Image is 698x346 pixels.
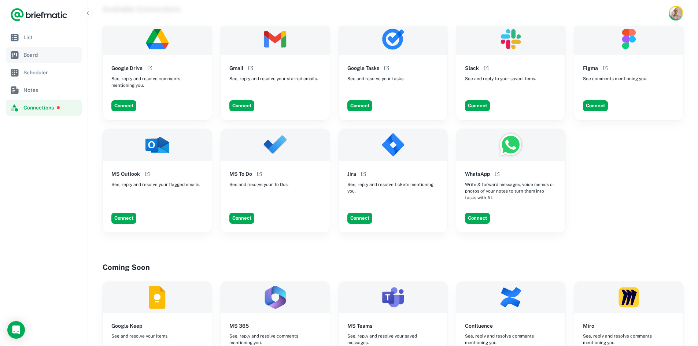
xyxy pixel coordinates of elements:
[23,104,77,112] span: Connections
[23,68,79,77] span: Scheduler
[23,86,79,94] span: Notes
[255,170,264,178] button: Open help documentation
[7,321,25,339] div: Open Intercom Messenger
[465,100,490,111] button: Connect
[583,100,608,111] button: Connect
[359,170,368,178] button: Open help documentation
[111,170,140,178] h6: MS Outlook
[465,333,557,346] span: See, reply and resolve comments mentioning you.
[6,29,82,45] a: List
[465,170,490,178] h6: WhatsApp
[347,213,372,224] button: Connect
[111,322,142,330] h6: Google Keep
[465,75,536,82] span: See and reply to your saved items.
[583,322,594,330] h6: Miro
[382,64,391,72] button: Open help documentation
[23,51,79,59] span: Board
[339,129,448,161] img: Jira
[339,23,448,55] img: Google Tasks
[601,64,610,72] button: Open help documentation
[221,282,330,313] img: MS 365
[347,100,372,111] button: Connect
[111,213,136,224] button: Connect
[6,82,82,98] a: Notes
[583,75,647,82] span: See comments mentioning you.
[229,64,243,72] h6: Gmail
[482,64,491,72] button: Open help documentation
[6,64,82,81] a: Scheduler
[669,6,683,21] button: Account button
[229,75,318,82] span: See, reply and resolve your starred emails.
[111,333,169,339] span: See and resolve your items.
[103,129,212,161] img: MS Outlook
[347,75,405,82] span: See and resolve your tasks.
[583,64,598,72] h6: Figma
[111,181,200,188] span: See, reply and resolve your flagged emails.
[465,64,479,72] h6: Slack
[6,100,82,116] a: Connections
[111,75,203,89] span: See, reply and resolve comments mentioning you.
[103,282,212,313] img: Google Keep
[143,170,152,178] button: Open help documentation
[145,64,154,72] button: Open help documentation
[456,282,565,313] img: Confluence
[347,181,439,194] span: See, reply and resolve tickets mentioning you.
[493,170,502,178] button: Open help documentation
[221,23,330,55] img: Gmail
[111,100,136,111] button: Connect
[229,170,252,178] h6: MS To Do
[347,333,439,346] span: See, reply and resolve your saved messages.
[229,333,321,346] span: See, reply and resolve comments mentioning you.
[574,282,683,313] img: Miro
[465,322,493,330] h6: Confluence
[103,262,683,273] h4: Coming Soon
[670,7,682,19] img: Rob Mark
[229,213,254,224] button: Connect
[10,7,67,22] a: Logo
[347,170,356,178] h6: Jira
[23,33,79,41] span: List
[347,322,372,330] h6: MS Teams
[583,333,675,346] span: See, reply and resolve comments mentioning you.
[111,64,143,72] h6: Google Drive
[574,23,683,55] img: Figma
[246,64,255,72] button: Open help documentation
[229,100,254,111] button: Connect
[103,23,212,55] img: Google Drive
[339,282,448,313] img: MS Teams
[221,129,330,161] img: MS To Do
[465,213,490,224] button: Connect
[347,64,379,72] h6: Google Tasks
[6,47,82,63] a: Board
[229,322,249,330] h6: MS 365
[456,129,565,161] img: WhatsApp
[456,23,565,55] img: Slack
[465,181,557,201] span: Write & forward messages, voice memos or photos of your notes to turn them into tasks with AI.
[229,181,289,188] span: See and resolve your To Dos.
